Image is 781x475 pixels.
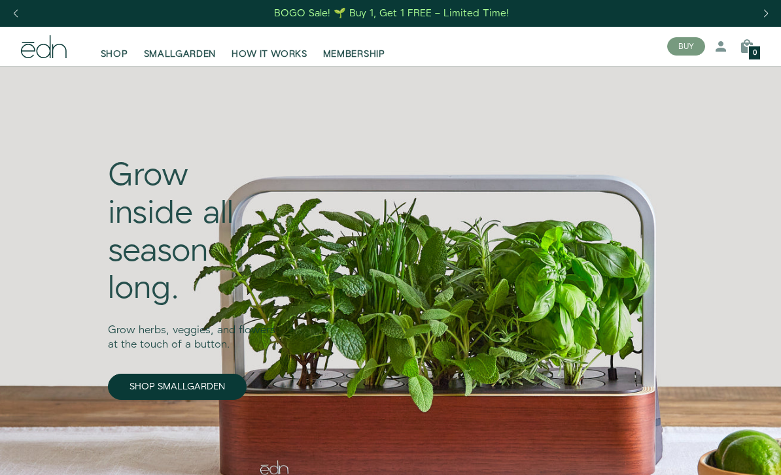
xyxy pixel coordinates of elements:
a: SMALLGARDEN [136,32,224,61]
a: HOW IT WORKS [224,32,315,61]
span: SHOP [101,48,128,61]
span: SMALLGARDEN [144,48,217,61]
a: MEMBERSHIP [315,32,393,61]
a: BOGO Sale! 🌱 Buy 1, Get 1 FREE – Limited Time! [273,3,511,24]
a: SHOP [93,32,136,61]
iframe: Opens a widget where you can find more information [679,436,768,468]
span: HOW IT WORKS [232,48,307,61]
button: BUY [667,37,705,56]
a: SHOP SMALLGARDEN [108,374,247,400]
span: MEMBERSHIP [323,48,385,61]
div: BOGO Sale! 🌱 Buy 1, Get 1 FREE – Limited Time! [274,7,509,20]
div: Grow herbs, veggies, and flowers at the touch of a button. [108,308,279,353]
div: Grow inside all season long. [108,157,279,308]
span: 0 [753,50,757,57]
